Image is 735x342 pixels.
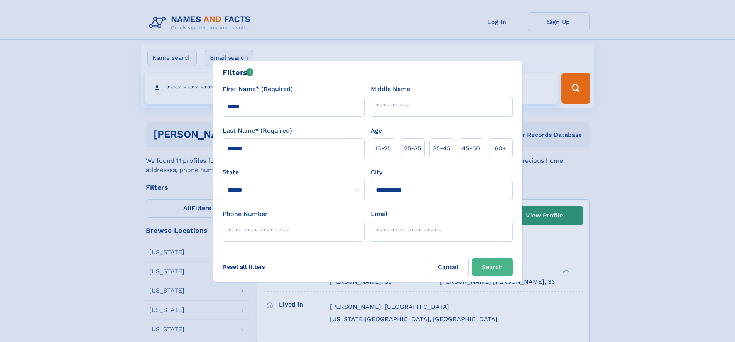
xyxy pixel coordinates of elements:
[462,144,480,153] span: 45‑60
[375,144,391,153] span: 18‑25
[371,126,382,135] label: Age
[223,67,254,78] div: Filters
[223,126,292,135] label: Last Name* (Required)
[428,258,469,276] label: Cancel
[223,168,365,177] label: State
[218,258,270,276] label: Reset all filters
[371,84,410,94] label: Middle Name
[223,209,268,219] label: Phone Number
[433,144,450,153] span: 35‑45
[404,144,421,153] span: 25‑35
[472,258,513,276] button: Search
[223,84,293,94] label: First Name* (Required)
[371,209,387,219] label: Email
[371,168,382,177] label: City
[495,144,506,153] span: 60+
